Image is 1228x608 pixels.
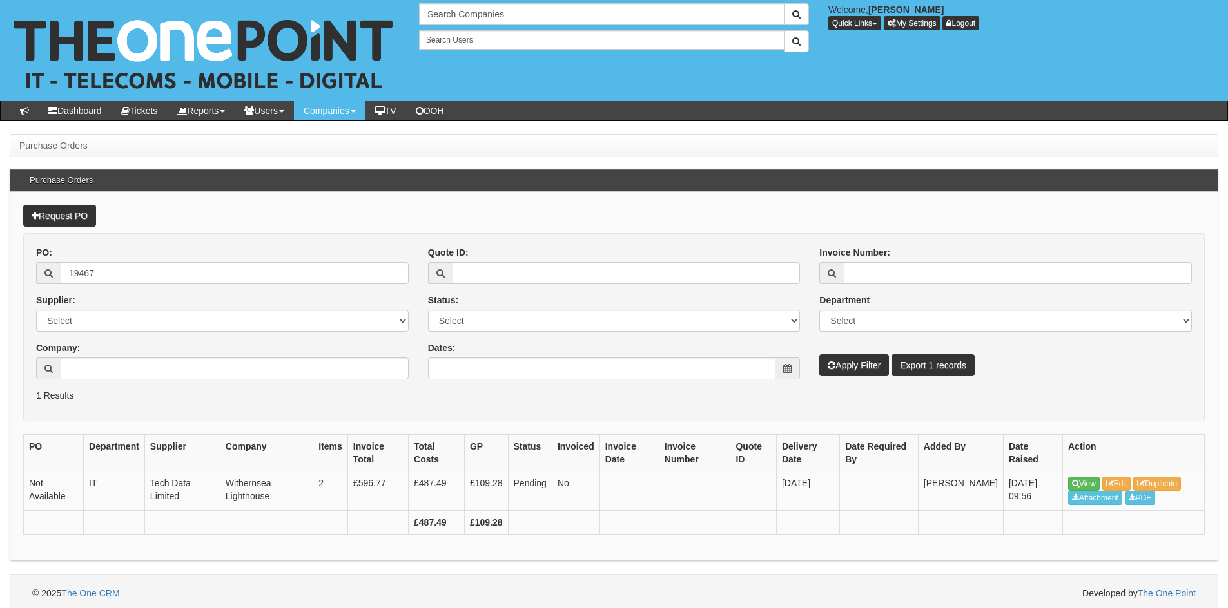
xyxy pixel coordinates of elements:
[36,389,1192,402] p: 1 Results
[419,3,785,25] input: Search Companies
[406,101,454,120] a: OOH
[464,434,508,471] th: GP
[508,471,552,511] td: Pending
[819,354,889,376] button: Apply Filter
[599,434,659,471] th: Invoice Date
[220,434,313,471] th: Company
[819,294,870,307] label: Department
[347,434,408,471] th: Invoice Total
[313,434,348,471] th: Items
[409,434,465,471] th: Total Costs
[294,101,365,120] a: Companies
[23,205,96,227] a: Request PO
[1003,471,1062,511] td: [DATE] 09:56
[464,471,508,511] td: £109.28
[659,434,730,471] th: Invoice Number
[24,471,84,511] td: Not Available
[23,169,99,191] h3: Purchase Orders
[112,101,168,120] a: Tickets
[84,434,145,471] th: Department
[1125,491,1155,505] a: PDF
[942,16,979,30] a: Logout
[409,471,465,511] td: £487.49
[144,434,220,471] th: Supplier
[235,101,294,120] a: Users
[84,471,145,511] td: IT
[365,101,406,120] a: TV
[892,354,975,376] a: Export 1 records
[918,434,1003,471] th: Added By
[840,434,919,471] th: Date Required By
[39,101,112,120] a: Dashboard
[36,246,52,259] label: PO:
[1068,491,1122,505] a: Attachment
[61,588,119,598] a: The One CRM
[347,471,408,511] td: £596.77
[409,511,465,535] th: £487.49
[19,139,88,152] li: Purchase Orders
[428,294,458,307] label: Status:
[36,341,80,354] label: Company:
[819,3,1228,30] div: Welcome,
[1133,477,1181,491] a: Duplicate
[32,588,120,598] span: © 2025
[776,434,839,471] th: Delivery Date
[552,471,599,511] td: No
[464,511,508,535] th: £109.28
[552,434,599,471] th: Invoiced
[419,30,785,50] input: Search Users
[428,341,456,354] label: Dates:
[428,246,469,259] label: Quote ID:
[776,471,839,511] td: [DATE]
[868,5,944,15] b: [PERSON_NAME]
[1003,434,1062,471] th: Date Raised
[220,471,313,511] td: Withernsea Lighthouse
[1068,477,1100,491] a: View
[1082,587,1196,600] span: Developed by
[1138,588,1196,598] a: The One Point
[508,434,552,471] th: Status
[36,294,75,307] label: Supplier:
[884,16,940,30] a: My Settings
[24,434,84,471] th: PO
[167,101,235,120] a: Reports
[1063,434,1205,471] th: Action
[730,434,776,471] th: Quote ID
[828,16,881,30] button: Quick Links
[144,471,220,511] td: Tech Data Limited
[1102,477,1131,491] a: Edit
[313,471,348,511] td: 2
[819,246,890,259] label: Invoice Number:
[918,471,1003,511] td: [PERSON_NAME]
